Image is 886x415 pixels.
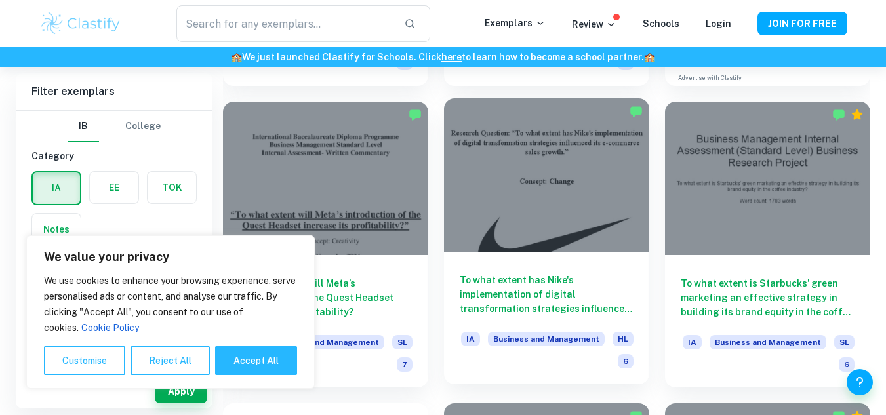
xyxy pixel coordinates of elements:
[847,369,873,395] button: Help and Feedback
[392,335,413,349] span: SL
[613,332,634,346] span: HL
[176,5,393,42] input: Search for any exemplars...
[444,102,649,388] a: To what extent has Nike's implementation of digital transformation strategies influenced its e-co...
[678,73,742,83] a: Advertise with Clastify
[683,335,702,349] span: IA
[223,102,428,388] a: To what extent will Meta’s introduction of the Quest Headset increase its profitability?IABusines...
[44,346,125,375] button: Customise
[644,52,655,62] span: 🏫
[832,108,845,121] img: Marked
[33,172,80,204] button: IA
[397,357,413,372] span: 7
[618,354,634,368] span: 6
[460,273,634,316] h6: To what extent has Nike's implementation of digital transformation strategies influenced its e-co...
[706,18,731,29] a: Login
[461,332,480,346] span: IA
[757,12,847,35] button: JOIN FOR FREE
[148,172,196,203] button: TOK
[215,346,297,375] button: Accept All
[485,16,546,30] p: Exemplars
[839,357,855,372] span: 6
[643,18,679,29] a: Schools
[31,149,197,163] h6: Category
[131,346,210,375] button: Reject All
[681,276,855,319] h6: To what extent is Starbucks’ green marketing an effective strategy in building its brand equity i...
[665,102,870,388] a: To what extent is Starbucks’ green marketing an effective strategy in building its brand equity i...
[26,235,315,389] div: We value your privacy
[851,108,864,121] div: Premium
[630,105,643,118] img: Marked
[125,111,161,142] button: College
[834,335,855,349] span: SL
[409,108,422,121] img: Marked
[68,111,99,142] button: IB
[81,322,140,334] a: Cookie Policy
[68,111,161,142] div: Filter type choice
[16,73,212,110] h6: Filter exemplars
[44,273,297,336] p: We use cookies to enhance your browsing experience, serve personalised ads or content, and analys...
[710,335,826,349] span: Business and Management
[488,332,605,346] span: Business and Management
[239,276,413,319] h6: To what extent will Meta’s introduction of the Quest Headset increase its profitability?
[32,214,81,245] button: Notes
[572,17,616,31] p: Review
[155,380,207,403] button: Apply
[441,52,462,62] a: here
[39,10,123,37] img: Clastify logo
[231,52,242,62] span: 🏫
[44,249,297,265] p: We value your privacy
[90,172,138,203] button: EE
[268,335,384,349] span: Business and Management
[3,50,883,64] h6: We just launched Clastify for Schools. Click to learn how to become a school partner.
